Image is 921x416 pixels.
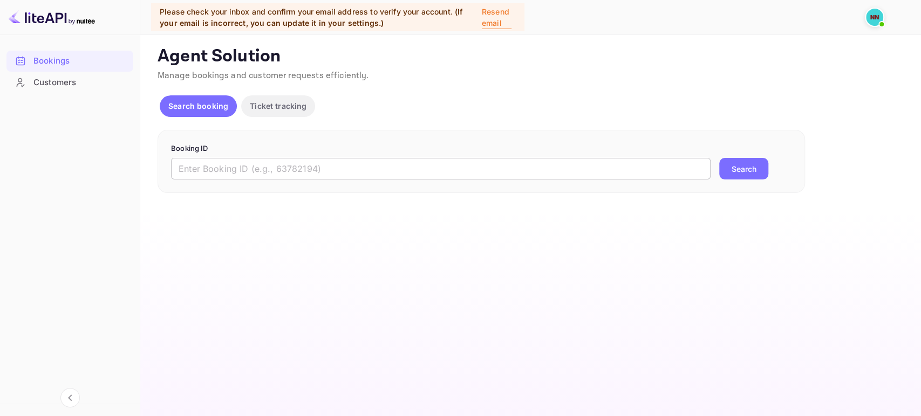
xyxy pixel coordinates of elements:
a: Bookings [6,51,133,71]
input: Enter Booking ID (e.g., 63782194) [171,158,711,179]
div: Bookings [6,51,133,72]
p: Ticket tracking [250,100,306,112]
a: Customers [6,72,133,92]
span: Manage bookings and customer requests efficiently. [158,70,369,81]
p: Agent Solution [158,46,902,67]
p: Search booking [168,100,228,112]
img: LiteAPI logo [9,9,95,26]
img: N/A N/A [866,9,883,26]
span: Please check your inbox and confirm your email address to verify your account. [160,7,453,16]
p: Resend email [482,6,511,29]
div: Customers [6,72,133,93]
div: Customers [33,77,128,89]
p: Booking ID [171,143,792,154]
button: Collapse navigation [60,388,80,407]
button: Search [719,158,768,179]
div: Bookings [33,55,128,67]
